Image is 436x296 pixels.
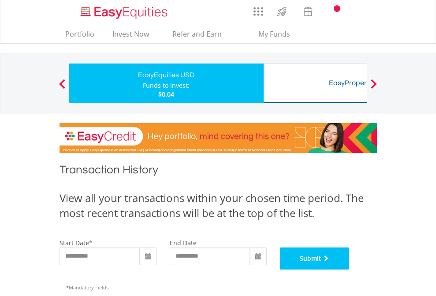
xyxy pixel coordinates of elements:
[109,30,153,43] a: Invest Now
[60,162,377,182] h1: Transaction History
[53,83,71,92] button: Previous
[366,2,388,22] a: My Profile
[246,28,303,40] span: My Funds
[60,123,377,153] img: EasyCredit Promotion Banner
[77,2,171,20] a: Home page
[143,81,190,90] div: Funds to invest:
[170,239,197,247] label: end date
[79,5,171,20] img: EasyEquities_Logo.png
[321,2,343,20] a: Notifications
[172,29,222,39] span: Refer and Earn
[301,4,315,19] img: vouchers-v2.svg
[158,90,174,98] span: $0.04
[343,2,366,20] a: FAQ's and Support
[60,191,377,221] div: View all your transactions within your chosen time period. The most recent transactions will be a...
[295,2,321,19] a: Vouchers
[275,4,289,19] img: thrive-v2.svg
[62,30,98,43] a: Portfolio
[248,2,269,16] a: AppsGrid
[60,239,89,247] label: start date
[365,83,383,92] button: Next
[253,7,263,16] img: grid-menu-icon.svg
[66,284,108,291] span: Mandatory Fields
[164,30,231,43] a: Refer and Earn
[280,247,350,270] button: Submit
[74,69,258,81] div: EasyEquities USD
